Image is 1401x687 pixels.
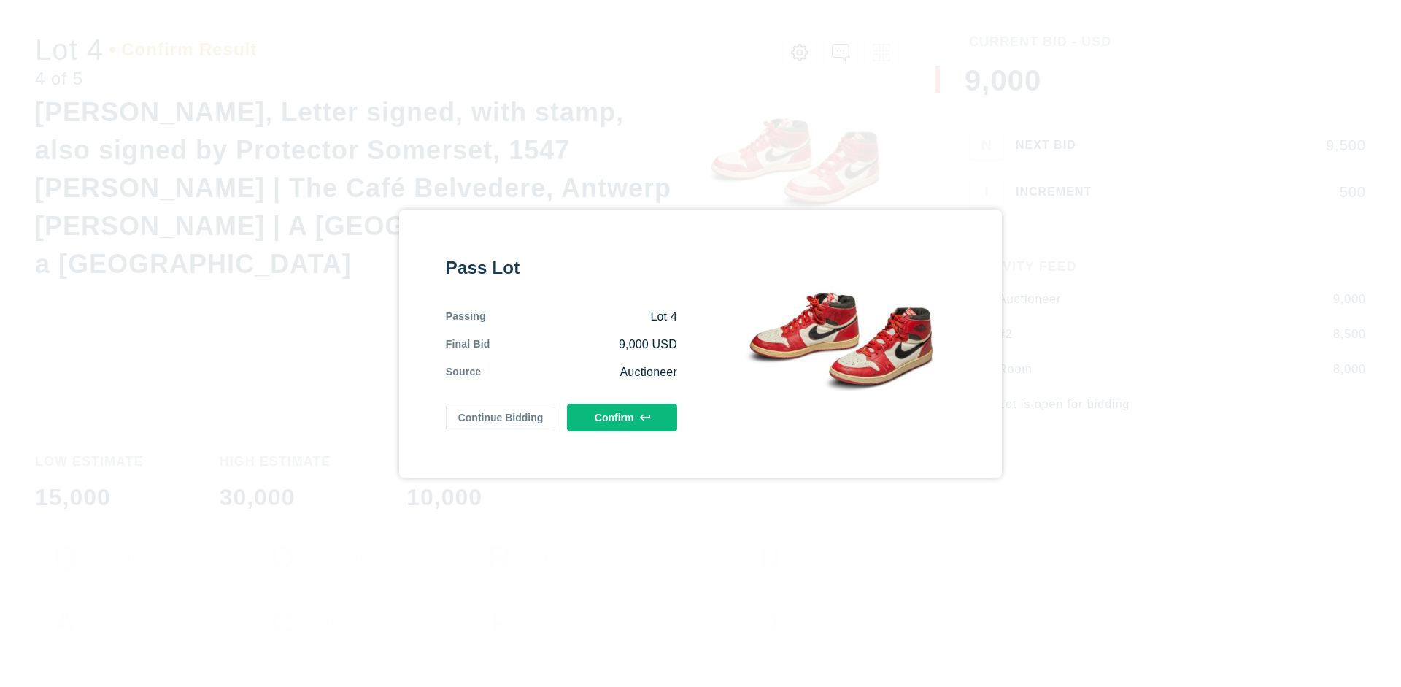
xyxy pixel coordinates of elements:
[446,256,677,280] div: Pass Lot
[446,364,482,380] div: Source
[486,309,677,325] div: Lot 4
[446,404,556,431] button: Continue Bidding
[567,404,677,431] button: Confirm
[446,309,486,325] div: Passing
[446,337,490,353] div: Final Bid
[481,364,677,380] div: Auctioneer
[490,337,677,353] div: 9,000 USD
